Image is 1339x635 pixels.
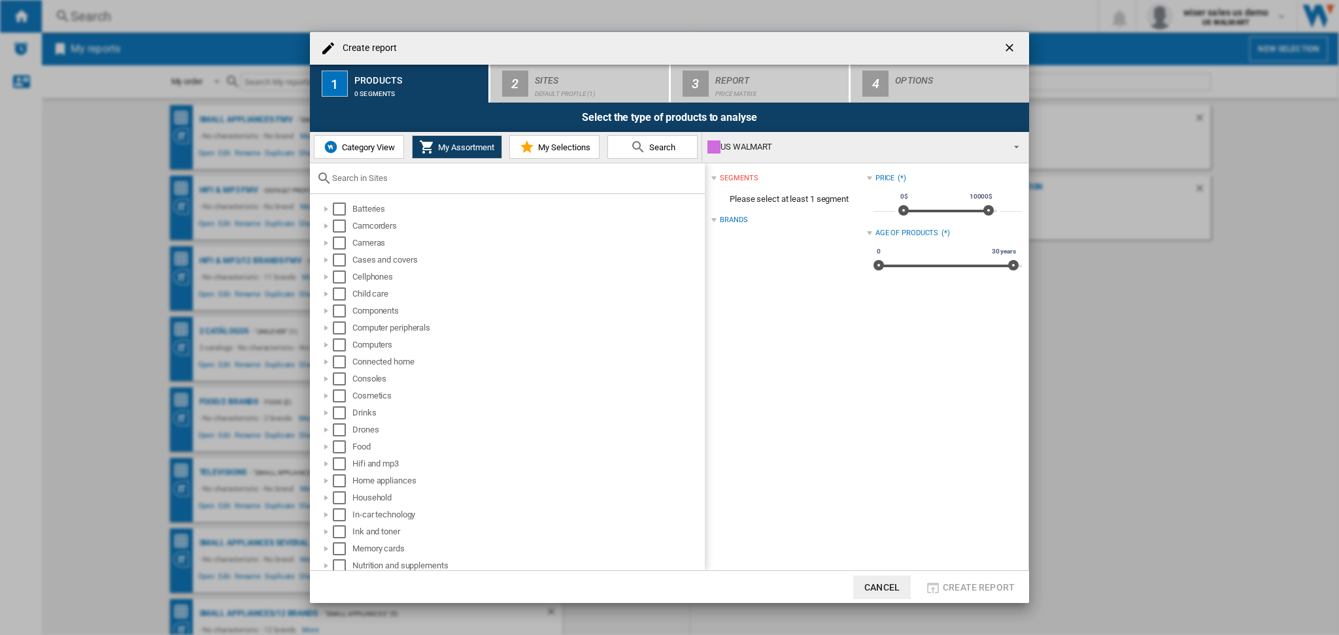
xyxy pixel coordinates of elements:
[352,203,703,216] div: Batteries
[646,142,675,152] span: Search
[352,287,703,301] div: Child care
[352,474,703,487] div: Home appliances
[352,321,703,334] div: Computer peripherals
[862,71,889,97] div: 4
[502,71,528,97] div: 2
[412,135,502,159] button: My Assortment
[1003,41,1019,57] ng-md-icon: getI18NText('BUTTONS.CLOSE_DIALOG')
[322,71,348,97] div: 1
[333,220,352,233] md-checkbox: Select
[323,139,339,155] img: wiser-icon-blue.png
[435,142,494,152] span: My Assortment
[853,576,911,599] button: Cancel
[352,236,703,250] div: Cameras
[352,253,703,267] div: Cases and covers
[352,440,703,453] div: Food
[333,338,352,351] md-checkbox: Select
[990,246,1018,257] span: 30 years
[352,355,703,368] div: Connected home
[333,406,352,419] md-checkbox: Select
[352,508,703,521] div: In-car technology
[310,103,1029,132] div: Select the type of products to analyse
[333,304,352,317] md-checkbox: Select
[921,576,1019,599] button: Create report
[535,70,664,84] div: Sites
[875,228,939,238] div: Age of products
[333,236,352,250] md-checkbox: Select
[715,70,844,84] div: Report
[875,246,883,257] span: 0
[943,582,1015,593] span: Create report
[333,474,352,487] md-checkbox: Select
[314,135,404,159] button: Category View
[333,321,352,334] md-checkbox: Select
[607,135,698,159] button: Search
[720,173,758,184] div: segments
[352,406,703,419] div: Drinks
[333,253,352,267] md-checkbox: Select
[352,372,703,385] div: Consoles
[339,142,395,152] span: Category View
[490,65,670,103] button: 2 Sites Default profile (1)
[352,559,703,572] div: Nutrition and supplements
[333,203,352,216] md-checkbox: Select
[333,270,352,284] md-checkbox: Select
[310,65,490,103] button: 1 Products 0 segments
[535,84,664,97] div: Default profile (1)
[535,142,590,152] span: My Selections
[333,525,352,538] md-checkbox: Select
[333,372,352,385] md-checkbox: Select
[707,138,1002,156] div: US WALMART
[898,191,910,202] span: 0$
[998,35,1024,61] button: getI18NText('BUTTONS.CLOSE_DIALOG')
[336,42,397,55] h4: Create report
[875,173,895,184] div: Price
[352,304,703,317] div: Components
[352,525,703,538] div: Ink and toner
[352,270,703,284] div: Cellphones
[711,187,866,212] span: Please select at least 1 segment
[333,542,352,555] md-checkbox: Select
[968,191,994,202] span: 10000$
[509,135,600,159] button: My Selections
[671,65,851,103] button: 3 Report Price Matrix
[354,70,483,84] div: Products
[333,491,352,504] md-checkbox: Select
[352,542,703,555] div: Memory cards
[333,423,352,436] md-checkbox: Select
[352,491,703,504] div: Household
[895,70,1024,84] div: Options
[720,215,747,225] div: Brands
[333,355,352,368] md-checkbox: Select
[333,440,352,453] md-checkbox: Select
[352,338,703,351] div: Computers
[333,559,352,572] md-checkbox: Select
[715,84,844,97] div: Price Matrix
[352,457,703,470] div: Hifi and mp3
[851,65,1029,103] button: 4 Options
[333,287,352,301] md-checkbox: Select
[352,220,703,233] div: Camcorders
[683,71,709,97] div: 3
[354,84,483,97] div: 0 segments
[333,389,352,402] md-checkbox: Select
[332,173,698,183] input: Search in Sites
[352,423,703,436] div: Drones
[352,389,703,402] div: Cosmetics
[333,457,352,470] md-checkbox: Select
[333,508,352,521] md-checkbox: Select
